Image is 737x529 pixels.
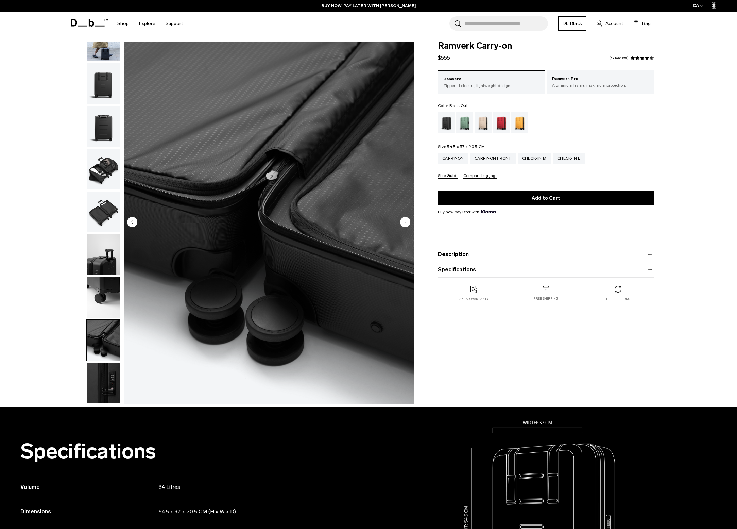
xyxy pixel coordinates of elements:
[127,217,137,228] button: Previous slide
[86,234,120,276] button: Ramverk Carry-on Black Out
[124,42,414,404] li: 9 / 10
[20,483,159,491] h3: Volume
[112,12,188,36] nav: Main Navigation
[470,153,516,164] a: Carry-on Front
[117,12,129,36] a: Shop
[321,3,416,9] a: BUY NOW, PAY LATER WITH [PERSON_NAME]
[87,320,120,361] img: Ramverk Carry-on Black Out
[518,153,551,164] a: Check-in M
[139,12,155,36] a: Explore
[463,173,497,179] button: Compare Luggage
[86,63,120,104] button: Ramverk Carry-on Black Out
[558,16,586,31] a: Db Black
[400,217,410,228] button: Next slide
[438,266,654,274] button: Specifications
[438,112,455,133] a: Black Out
[86,191,120,233] button: Ramverk Carry-on Black Out
[511,112,528,133] a: Parhelion Orange
[86,105,120,147] button: Ramverk Carry-on Black Out
[20,440,328,463] h2: Specifications
[438,173,458,179] button: Size Guide
[87,363,120,403] img: Ramverk Carry-on Black Out
[87,63,120,104] img: Ramverk Carry-on Black Out
[553,153,585,164] a: Check-in L
[86,148,120,190] button: Ramverk Carry-on Black Out
[642,20,651,27] span: Bag
[633,19,651,28] button: Bag
[493,112,510,133] a: Sprite Lightning Red
[86,319,120,361] button: Ramverk Carry-on Black Out
[449,103,468,108] span: Black Out
[20,508,159,516] h3: Dimensions
[552,82,649,88] p: Aluminium frame, maximum protection.
[159,483,312,491] p: 34 Litres
[475,112,492,133] a: Fogbow Beige
[438,104,468,108] legend: Color:
[87,192,120,232] img: Ramverk Carry-on Black Out
[438,153,468,164] a: Carry-on
[552,76,649,82] p: Ramverk Pro
[447,144,485,149] span: 54.5 x 37 x 20.5 CM
[533,296,558,301] p: Free shipping
[438,209,496,215] span: Buy now pay later with
[438,145,485,149] legend: Size:
[605,20,623,27] span: Account
[87,277,120,318] img: Ramverk Carry-on Black Out
[87,106,120,147] img: Ramverk Carry-on Black Out
[166,12,183,36] a: Support
[609,56,629,60] a: 47 reviews
[606,297,630,301] p: Free returns
[159,508,312,516] p: 54.5 x 37 x 20.5 CM (H x W x D)
[459,297,489,301] p: 2 year warranty
[438,250,654,259] button: Description
[443,76,540,83] p: Ramverk
[597,19,623,28] a: Account
[87,149,120,189] img: Ramverk Carry-on Black Out
[438,54,450,61] span: $555
[86,362,120,404] button: Ramverk Carry-on Black Out
[456,112,473,133] a: Green Ray
[86,277,120,318] button: Ramverk Carry-on Black Out
[481,210,496,213] img: {"height" => 20, "alt" => "Klarna"}
[438,42,654,50] span: Ramverk Carry-on
[438,191,654,205] button: Add to Cart
[87,234,120,275] img: Ramverk Carry-on Black Out
[124,42,414,404] img: Ramverk Carry-on Black Out
[547,70,654,94] a: Ramverk Pro Aluminium frame, maximum protection.
[443,83,540,89] p: Zippered closure, lightweight design.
